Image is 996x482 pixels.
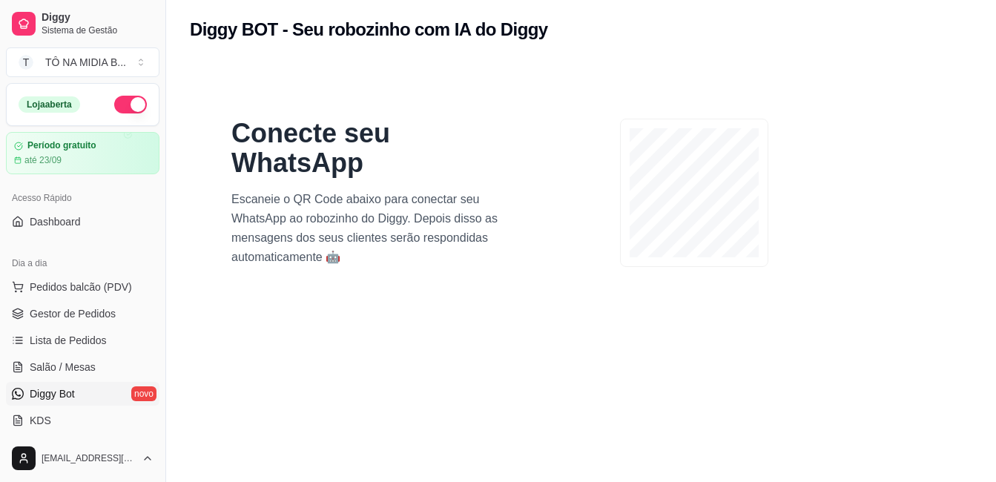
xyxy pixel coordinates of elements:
a: Dashboard [6,210,159,234]
h2: Diggy BOT - Seu robozinho com IA do Diggy [190,18,548,42]
span: Gestor de Pedidos [30,306,116,321]
a: DiggySistema de Gestão [6,6,159,42]
article: até 23/09 [24,154,62,166]
button: Alterar Status [114,96,147,113]
a: KDS [6,409,159,432]
a: Lista de Pedidos [6,329,159,352]
button: [EMAIL_ADDRESS][DOMAIN_NAME] [6,440,159,476]
span: Lista de Pedidos [30,333,107,348]
a: Diggy Botnovo [6,382,159,406]
article: Período gratuito [27,140,96,151]
a: Salão / Mesas [6,355,159,379]
div: Acesso Rápido [6,186,159,210]
span: Sistema de Gestão [42,24,154,36]
span: Diggy [42,11,154,24]
span: T [19,55,33,70]
span: Salão / Mesas [30,360,96,374]
span: Pedidos balcão (PDV) [30,280,132,294]
div: TÔ NA MIDIA B ... [45,55,126,70]
span: Dashboard [30,214,81,229]
h1: Conecte seu WhatsApp [231,119,516,178]
button: Pedidos balcão (PDV) [6,275,159,299]
button: Select a team [6,47,159,77]
a: Gestor de Pedidos [6,302,159,326]
div: Loja aberta [19,96,80,113]
div: Dia a dia [6,251,159,275]
span: KDS [30,413,51,428]
p: Escaneie o QR Code abaixo para conectar seu WhatsApp ao robozinho do Diggy. Depois disso as mensa... [231,190,516,267]
span: [EMAIL_ADDRESS][DOMAIN_NAME] [42,452,136,464]
a: Período gratuitoaté 23/09 [6,132,159,174]
span: Diggy Bot [30,386,75,401]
